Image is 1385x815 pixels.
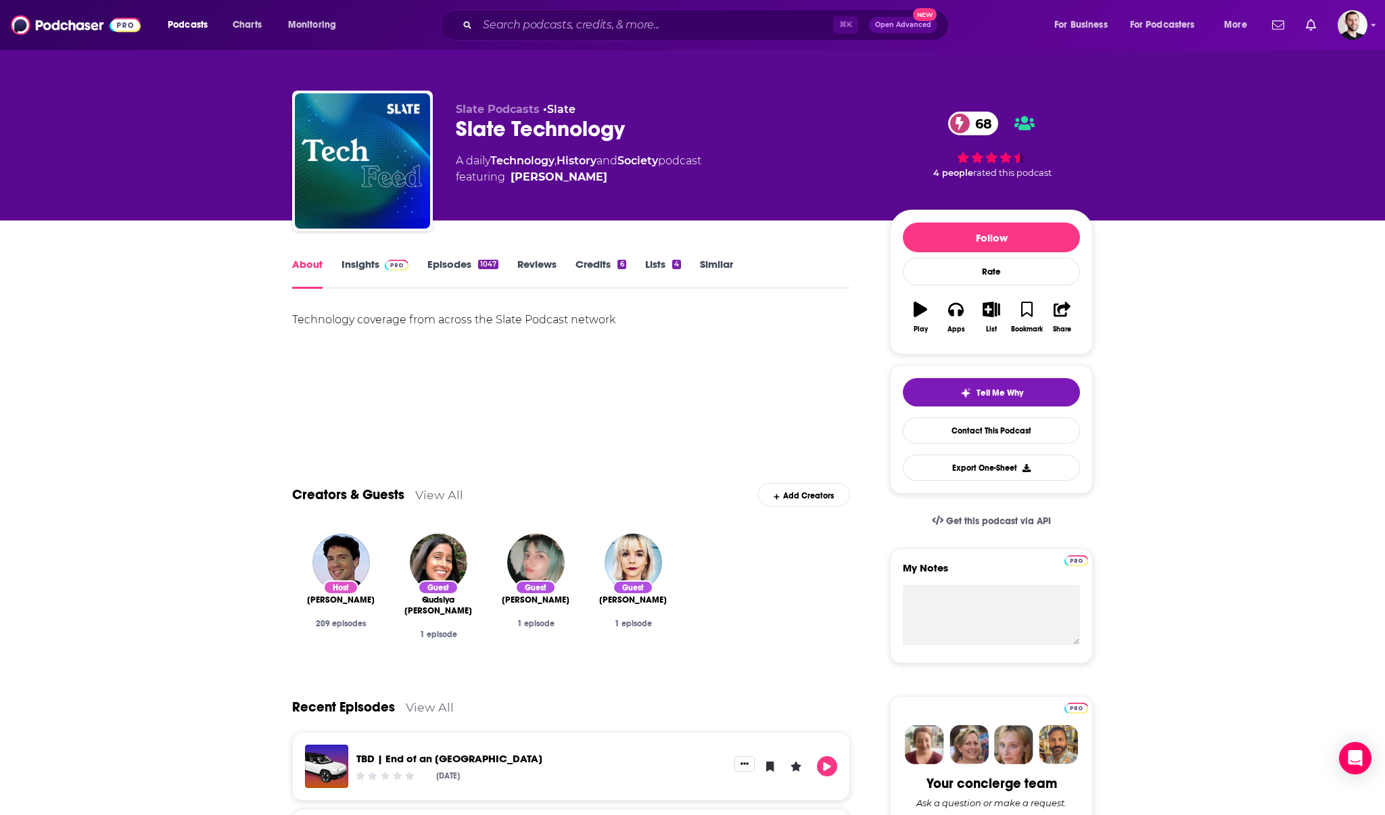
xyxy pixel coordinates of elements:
[875,22,931,28] span: Open Advanced
[1009,293,1044,342] button: Bookmark
[557,154,596,167] a: History
[833,16,858,34] span: ⌘ K
[385,260,408,271] img: Podchaser Pro
[356,752,542,765] a: TBD | End of an Electric Avenue
[786,756,806,776] button: Leave a Rating
[555,154,557,167] span: ,
[903,258,1080,285] div: Rate
[456,103,540,116] span: Slate Podcasts
[986,325,997,333] div: List
[914,325,928,333] div: Play
[605,534,662,591] img: Devin Lytle
[456,169,701,185] span: featuring
[757,483,850,507] div: Add Creators
[938,293,973,342] button: Apps
[288,16,336,34] span: Monitoring
[576,258,626,289] a: Credits6
[502,595,569,605] span: [PERSON_NAME]
[410,534,467,591] img: Qudsiya Naqui
[1215,14,1264,36] button: open menu
[903,293,938,342] button: Play
[1224,16,1247,34] span: More
[303,619,379,628] div: 209 episodes
[617,260,626,269] div: 6
[1045,14,1125,36] button: open menu
[292,310,850,329] div: Technology coverage from across the Slate Podcast network
[498,619,573,628] div: 1 episode
[1121,14,1215,36] button: open menu
[903,455,1080,481] button: Export One-Sheet
[477,14,833,36] input: Search podcasts, credits, & more...
[973,168,1052,178] span: rated this podcast
[478,260,498,269] div: 1047
[1338,10,1367,40] span: Logged in as jaheld24
[511,169,607,185] a: Seth Stevenson
[436,771,460,781] div: [DATE]
[517,258,557,289] a: Reviews
[490,154,555,167] a: Technology
[427,258,498,289] a: Episodes1047
[817,756,837,776] button: Play
[949,725,989,764] img: Barbara Profile
[415,488,463,502] a: View All
[1338,10,1367,40] img: User Profile
[456,153,701,185] div: A daily podcast
[158,14,225,36] button: open menu
[974,293,1009,342] button: List
[292,486,404,503] a: Creators & Guests
[933,168,973,178] span: 4 people
[224,14,270,36] a: Charts
[279,14,354,36] button: open menu
[502,595,569,605] a: Liara Roux
[1054,16,1108,34] span: For Business
[1064,555,1088,566] img: Podchaser Pro
[1064,701,1088,714] a: Pro website
[595,619,671,628] div: 1 episode
[903,378,1080,406] button: tell me why sparkleTell Me Why
[596,154,617,167] span: and
[613,580,653,595] div: Guest
[645,258,681,289] a: Lists4
[994,725,1033,764] img: Jules Profile
[305,745,348,788] img: TBD | End of an Electric Avenue
[1053,325,1071,333] div: Share
[11,12,141,38] img: Podchaser - Follow, Share and Rate Podcasts
[921,505,1062,538] a: Get this podcast via API
[295,93,430,229] img: Slate Technology
[903,561,1080,585] label: My Notes
[400,595,476,616] span: Qudsiya [PERSON_NAME]
[400,595,476,616] a: Qudsiya Naqui
[916,797,1066,808] div: Ask a question or make a request.
[1064,703,1088,714] img: Podchaser Pro
[292,699,395,716] a: Recent Episodes
[869,17,937,33] button: Open AdvancedNew
[599,595,667,605] a: Devin Lytle
[926,775,1057,792] div: Your concierge team
[400,630,476,639] div: 1 episode
[354,771,416,781] div: Community Rating: 0 out of 5
[1064,553,1088,566] a: Pro website
[406,700,454,714] a: View All
[1130,16,1195,34] span: For Podcasters
[1267,14,1290,37] a: Show notifications dropdown
[1300,14,1321,37] a: Show notifications dropdown
[734,756,755,771] button: Show More Button
[168,16,208,34] span: Podcasts
[700,258,733,289] a: Similar
[977,388,1023,398] span: Tell Me Why
[312,534,370,591] a: Seth Stevenson
[453,9,962,41] div: Search podcasts, credits, & more...
[946,515,1051,527] span: Get this podcast via API
[1338,10,1367,40] button: Show profile menu
[1045,293,1080,342] button: Share
[507,534,565,591] img: Liara Roux
[599,595,667,605] span: [PERSON_NAME]
[617,154,658,167] a: Society
[903,223,1080,252] button: Follow
[962,112,999,135] span: 68
[672,260,681,269] div: 4
[543,103,576,116] span: •
[1011,325,1043,333] div: Bookmark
